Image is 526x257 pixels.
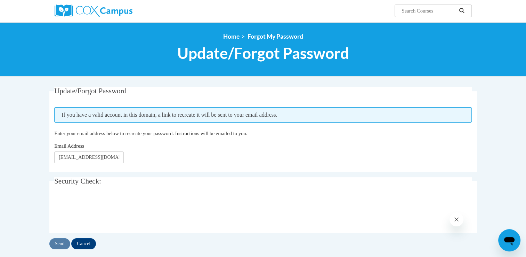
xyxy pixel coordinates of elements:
iframe: Close message [450,212,463,226]
span: Forgot My Password [248,33,303,40]
span: Update/Forgot Password [54,87,127,95]
input: Cancel [71,238,96,249]
span: Hi. How can we help? [4,5,56,10]
span: If you have a valid account in this domain, a link to recreate it will be sent to your email addr... [54,107,472,123]
span: Email Address [54,143,84,149]
span: Security Check: [54,177,101,185]
iframe: reCAPTCHA [54,197,160,224]
a: Cox Campus [55,5,187,17]
img: Cox Campus [55,5,132,17]
input: Search Courses [401,7,456,15]
input: Email [54,151,124,163]
span: Update/Forgot Password [177,44,349,62]
a: Home [223,33,240,40]
iframe: Button to launch messaging window [498,229,520,251]
span: Enter your email address below to recreate your password. Instructions will be emailed to you. [54,131,247,136]
button: Search [456,7,467,15]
